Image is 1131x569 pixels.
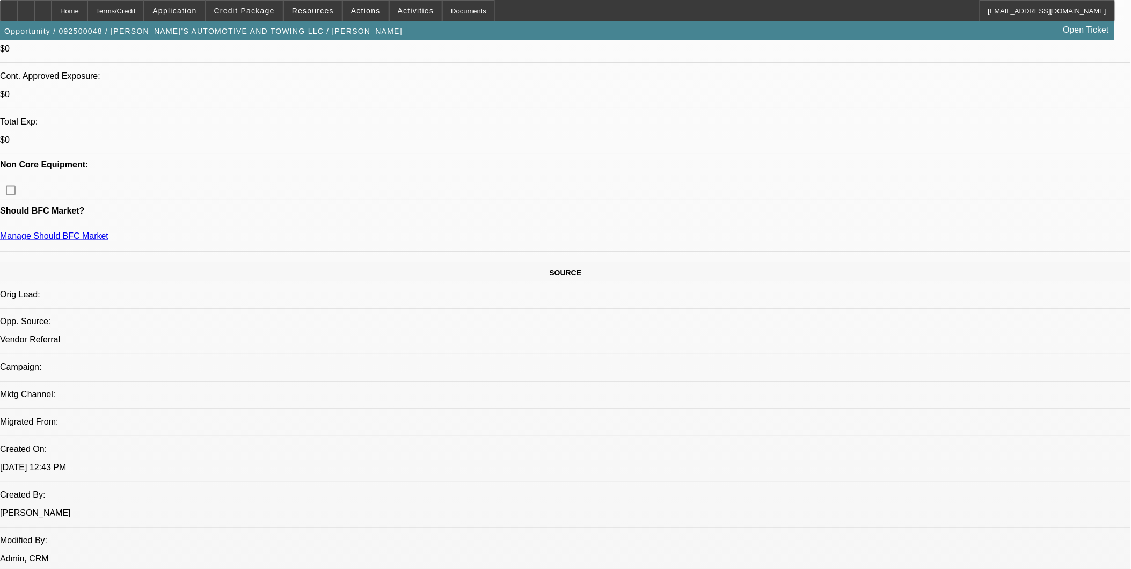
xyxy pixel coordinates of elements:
button: Application [144,1,205,21]
span: Activities [398,6,434,15]
button: Actions [343,1,389,21]
a: Open Ticket [1059,21,1113,39]
span: Resources [292,6,334,15]
span: Actions [351,6,381,15]
span: Opportunity / 092500048 / [PERSON_NAME]'S AUTOMOTIVE AND TOWING LLC / [PERSON_NAME] [4,27,403,35]
button: Resources [284,1,342,21]
span: Application [152,6,196,15]
span: SOURCE [550,268,582,277]
button: Credit Package [206,1,283,21]
button: Activities [390,1,442,21]
span: Credit Package [214,6,275,15]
